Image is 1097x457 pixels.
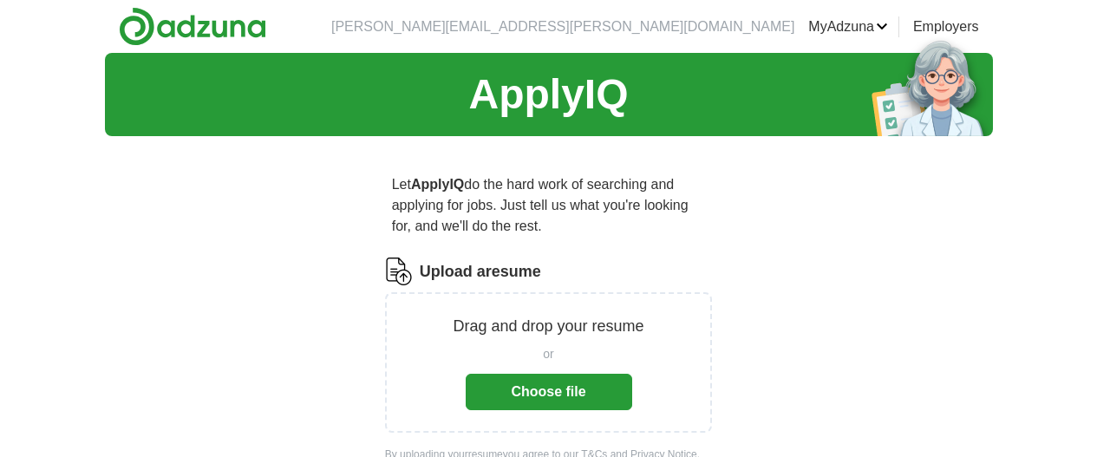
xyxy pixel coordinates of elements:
p: Let do the hard work of searching and applying for jobs. Just tell us what you're looking for, an... [385,167,713,244]
img: Adzuna logo [119,7,266,46]
a: MyAdzuna [808,16,888,37]
img: CV Icon [385,258,413,285]
span: or [543,345,553,363]
p: Drag and drop your resume [453,315,643,338]
label: Upload a resume [420,260,541,284]
strong: ApplyIQ [411,177,464,192]
a: Employers [913,16,979,37]
li: [PERSON_NAME][EMAIL_ADDRESS][PERSON_NAME][DOMAIN_NAME] [331,16,794,37]
h1: ApplyIQ [468,63,628,126]
button: Choose file [466,374,632,410]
